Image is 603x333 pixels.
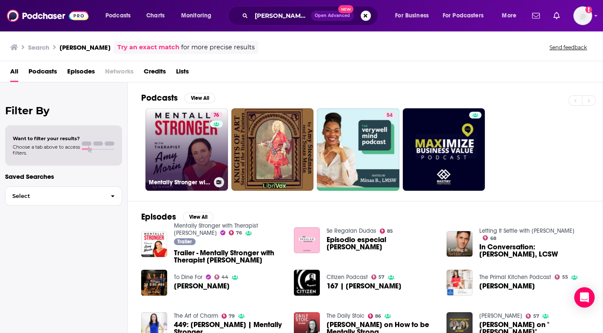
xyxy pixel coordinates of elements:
[183,212,213,222] button: View All
[177,239,192,244] span: Trailer
[585,6,592,13] svg: Add a profile image
[174,282,230,290] a: Amy Morin
[236,231,242,235] span: 76
[387,229,393,233] span: 85
[210,112,222,119] a: 76
[5,186,122,206] button: Select
[117,42,179,52] a: Try an exact match
[574,287,594,308] div: Open Intercom Messenger
[28,65,57,82] a: Podcasts
[67,65,95,82] a: Episodes
[479,282,535,290] span: [PERSON_NAME]
[144,65,166,82] a: Credits
[181,10,211,22] span: Monitoring
[213,111,219,120] span: 76
[174,282,230,290] span: [PERSON_NAME]
[141,212,213,222] a: EpisodesView All
[437,9,496,23] button: open menu
[443,10,484,22] span: For Podcasters
[479,243,589,258] a: In Conversation: Amy Morin, LCSW
[146,10,165,22] span: Charts
[496,9,527,23] button: open menu
[479,312,522,319] a: Tavis Smiley
[387,111,393,120] span: 54
[13,135,80,141] span: Want to filter your results?
[317,108,399,191] a: 54
[533,314,539,318] span: 57
[294,227,320,253] img: Episodio especial Amy Morin
[214,274,229,279] a: 44
[327,312,364,319] a: The Daily Stoic
[479,282,535,290] a: Amy Morin
[60,43,111,51] h3: [PERSON_NAME]
[185,93,215,103] button: View All
[479,243,589,258] span: In Conversation: [PERSON_NAME], LCSW
[375,314,381,318] span: 86
[149,179,210,186] h3: Mentally Stronger with Therapist [PERSON_NAME]
[294,270,320,296] img: 167 | Amy Morin
[141,270,167,296] img: Amy Morin
[371,274,385,279] a: 57
[5,104,122,117] h2: Filter By
[141,212,176,222] h2: Episodes
[315,14,350,18] span: Open Advanced
[490,237,496,240] span: 68
[105,10,131,22] span: Podcasts
[10,65,18,82] span: All
[100,9,142,23] button: open menu
[229,314,235,318] span: 79
[176,65,189,82] a: Lists
[573,6,592,25] button: Show profile menu
[174,249,284,264] a: Trailer - Mentally Stronger with Therapist Amy Morin
[483,235,496,240] a: 68
[236,6,386,25] div: Search podcasts, credits, & more...
[550,8,563,23] a: Show notifications dropdown
[502,10,516,22] span: More
[327,282,401,290] a: 167 | Amy Morin
[368,313,381,319] a: 86
[229,230,242,235] a: 76
[327,236,436,251] span: Episodio especial [PERSON_NAME]
[383,112,396,119] a: 54
[573,6,592,25] span: Logged in as megcassidy
[222,275,228,279] span: 44
[5,172,122,181] p: Saved Searches
[222,313,235,319] a: 79
[174,312,218,319] a: The Art of Charm
[6,193,104,199] span: Select
[547,44,589,51] button: Send feedback
[174,249,284,264] span: Trailer - Mentally Stronger with Therapist [PERSON_NAME]
[13,144,80,156] span: Choose a tab above to access filters.
[28,43,49,51] h3: Search
[380,229,393,234] a: 85
[145,108,228,191] a: 76Mentally Stronger with Therapist [PERSON_NAME]
[181,42,255,52] span: for more precise results
[447,270,472,296] img: Amy Morin
[526,313,539,319] a: 57
[562,275,568,279] span: 55
[447,231,472,257] img: In Conversation: Amy Morin, LCSW
[529,8,543,23] a: Show notifications dropdown
[338,5,353,13] span: New
[327,282,401,290] span: 167 | [PERSON_NAME]
[7,8,88,24] a: Podchaser - Follow, Share and Rate Podcasts
[141,93,178,103] h2: Podcasts
[141,231,167,257] img: Trailer - Mentally Stronger with Therapist Amy Morin
[378,275,384,279] span: 57
[479,274,551,281] a: The Primal Kitchen Podcast
[105,65,134,82] span: Networks
[174,274,202,281] a: To Dine For
[141,9,170,23] a: Charts
[327,236,436,251] a: Episodio especial Amy Morin
[555,274,568,279] a: 55
[251,9,311,23] input: Search podcasts, credits, & more...
[174,222,258,237] a: Mentally Stronger with Therapist Amy Morin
